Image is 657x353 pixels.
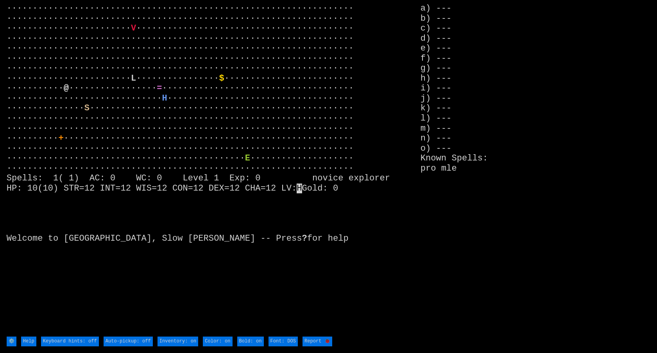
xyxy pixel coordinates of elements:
input: Auto-pickup: off [104,337,153,347]
input: Inventory: on [158,337,198,347]
font: = [157,83,162,93]
input: Font: DOS [269,337,298,347]
input: Report 🐞 [303,337,332,347]
input: Bold: on [237,337,264,347]
font: H [162,94,167,103]
input: Color: on [203,337,232,347]
b: ? [302,234,307,243]
font: @ [64,83,69,93]
larn: ··································································· ·····························... [7,4,421,335]
font: $ [219,74,224,83]
input: Help [21,337,36,347]
stats: a) --- b) --- c) --- d) --- e) --- f) --- g) --- h) --- i) --- j) --- k) --- l) --- m) --- n) ---... [421,4,650,335]
font: E [245,153,250,163]
font: V [131,23,136,33]
font: L [131,74,136,83]
font: S [84,103,90,113]
input: ⚙️ [7,337,16,347]
font: + [58,133,63,143]
input: Keyboard hints: off [41,337,99,347]
mark: H [297,184,302,193]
